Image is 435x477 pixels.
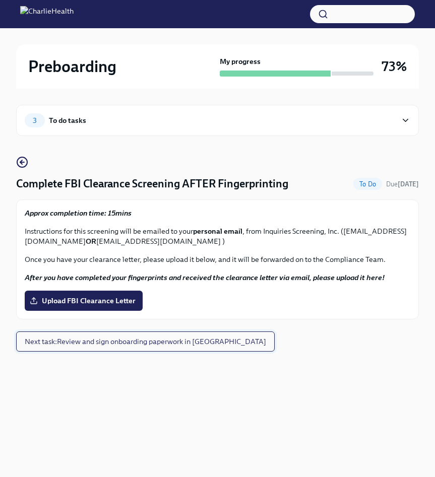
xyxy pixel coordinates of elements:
h3: 73% [382,57,407,76]
strong: personal email [193,227,242,236]
p: Once you have your clearance letter, please upload it below, and it will be forwarded on to the C... [25,254,410,264]
span: Next task : Review and sign onboarding paperwork in [GEOGRAPHIC_DATA] [25,336,266,347]
strong: [DATE] [398,180,419,188]
strong: Approx completion time: 15mins [25,209,132,218]
span: 3 [27,117,43,124]
label: Upload FBI Clearance Letter [25,291,143,311]
button: Next task:Review and sign onboarding paperwork in [GEOGRAPHIC_DATA] [16,331,275,352]
h4: Complete FBI Clearance Screening AFTER Fingerprinting [16,176,288,191]
span: To Do [353,180,382,188]
p: Instructions for this screening will be emailed to your , from Inquiries Screening, Inc. ([EMAIL_... [25,226,410,246]
span: October 19th, 2025 09:00 [386,179,419,189]
span: Upload FBI Clearance Letter [32,296,136,306]
strong: OR [86,237,96,246]
div: To do tasks [49,115,86,126]
strong: My progress [220,56,261,66]
h2: Preboarding [28,56,116,77]
img: CharlieHealth [20,6,74,22]
span: Due [386,180,419,188]
strong: After you have completed your fingerprints and received the clearance letter via email, please up... [25,273,385,282]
